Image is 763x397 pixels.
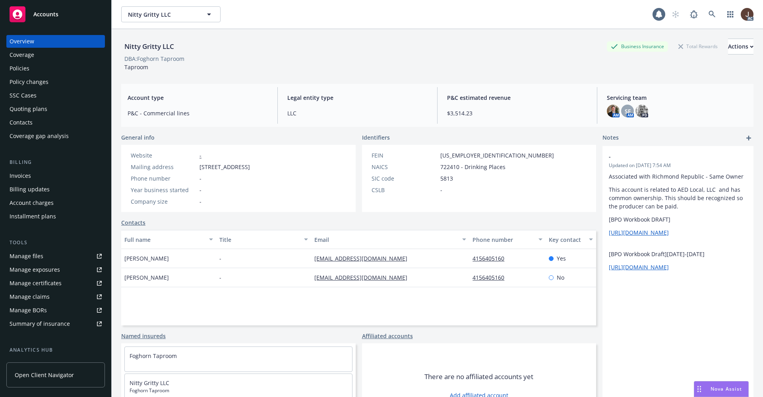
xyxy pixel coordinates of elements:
[128,10,197,19] span: Nitty Gritty LLC
[6,263,105,276] span: Manage exposures
[424,372,533,381] span: There are no affiliated accounts yet
[6,116,105,129] a: Contacts
[6,210,105,223] a: Installment plans
[130,352,177,360] a: Foghorn Taproom
[473,255,511,262] a: 4156405160
[10,116,33,129] div: Contacts
[372,174,437,183] div: SIC code
[314,274,414,281] a: [EMAIL_ADDRESS][DOMAIN_NAME]
[609,250,747,258] p: [BPO Workbook Draft][DATE]-[DATE]
[473,235,533,244] div: Phone number
[10,169,31,182] div: Invoices
[362,332,413,340] a: Affiliated accounts
[668,6,684,22] a: Start snowing
[602,133,619,143] span: Notes
[728,39,753,54] button: Actions
[10,89,37,102] div: SSC Cases
[10,62,29,75] div: Policies
[6,35,105,48] a: Overview
[704,6,720,22] a: Search
[199,197,201,206] span: -
[6,158,105,166] div: Billing
[121,218,145,227] a: Contacts
[121,6,221,22] button: Nitty Gritty LLC
[199,152,201,159] a: -
[287,109,428,117] span: LLC
[124,254,169,263] span: [PERSON_NAME]
[6,277,105,290] a: Manage certificates
[6,304,105,317] a: Manage BORs
[130,379,169,387] a: Nitty Gritty LLC
[6,250,105,263] a: Manage files
[6,49,105,61] a: Coverage
[440,174,453,183] span: 5813
[607,93,747,102] span: Servicing team
[131,197,196,206] div: Company size
[130,387,347,394] span: Foghorn Taproom
[694,381,704,397] div: Drag to move
[219,235,299,244] div: Title
[121,332,166,340] a: Named insureds
[711,385,742,392] span: Nova Assist
[372,163,437,171] div: NAICS
[609,162,747,169] span: Updated on [DATE] 7:54 AM
[362,133,390,142] span: Identifiers
[124,235,204,244] div: Full name
[6,317,105,330] a: Summary of insurance
[6,62,105,75] a: Policies
[10,304,47,317] div: Manage BORs
[10,210,56,223] div: Installment plans
[121,133,155,142] span: General info
[10,277,62,290] div: Manage certificates
[473,274,511,281] a: 4156405160
[6,183,105,196] a: Billing updates
[549,235,584,244] div: Key contact
[625,107,631,115] span: SF
[10,263,60,276] div: Manage exposures
[546,230,596,249] button: Key contact
[6,239,105,247] div: Tools
[741,8,753,21] img: photo
[372,186,437,194] div: CSLB
[744,133,753,143] a: add
[10,250,43,263] div: Manage files
[469,230,545,249] button: Phone number
[607,105,620,117] img: photo
[609,215,747,224] p: [BPO Workbook DRAFT]
[6,197,105,209] a: Account charges
[10,49,34,61] div: Coverage
[10,35,34,48] div: Overview
[121,41,177,52] div: Nitty Gritty LLC
[124,54,184,63] div: DBA: Foghorn Taproom
[609,172,747,181] p: Associated with Richmond Republic - Same Owner
[6,169,105,182] a: Invoices
[372,151,437,160] div: FEIN
[131,151,196,160] div: Website
[199,186,201,194] span: -
[128,93,268,102] span: Account type
[607,41,668,51] div: Business Insurance
[635,105,648,117] img: photo
[6,130,105,142] a: Coverage gap analysis
[219,254,221,263] span: -
[314,235,457,244] div: Email
[6,290,105,303] a: Manage claims
[6,346,105,354] div: Analytics hub
[609,185,747,210] p: This account is related to AED Local, LLC and has common ownership. This should be recognized so ...
[440,151,554,160] span: [US_EMPLOYER_IDENTIFICATION_NUMBER]
[10,183,50,196] div: Billing updates
[33,11,58,18] span: Accounts
[694,381,749,397] button: Nova Assist
[10,290,50,303] div: Manage claims
[199,163,250,171] span: [STREET_ADDRESS]
[15,371,74,379] span: Open Client Navigator
[440,186,442,194] span: -
[10,103,47,115] div: Quoting plans
[722,6,738,22] a: Switch app
[124,273,169,282] span: [PERSON_NAME]
[10,76,48,88] div: Policy changes
[131,163,196,171] div: Mailing address
[10,130,69,142] div: Coverage gap analysis
[602,146,753,278] div: -Updated on [DATE] 7:54 AMAssociated with Richmond Republic - Same OwnerThis account is related t...
[609,229,669,236] a: [URL][DOMAIN_NAME]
